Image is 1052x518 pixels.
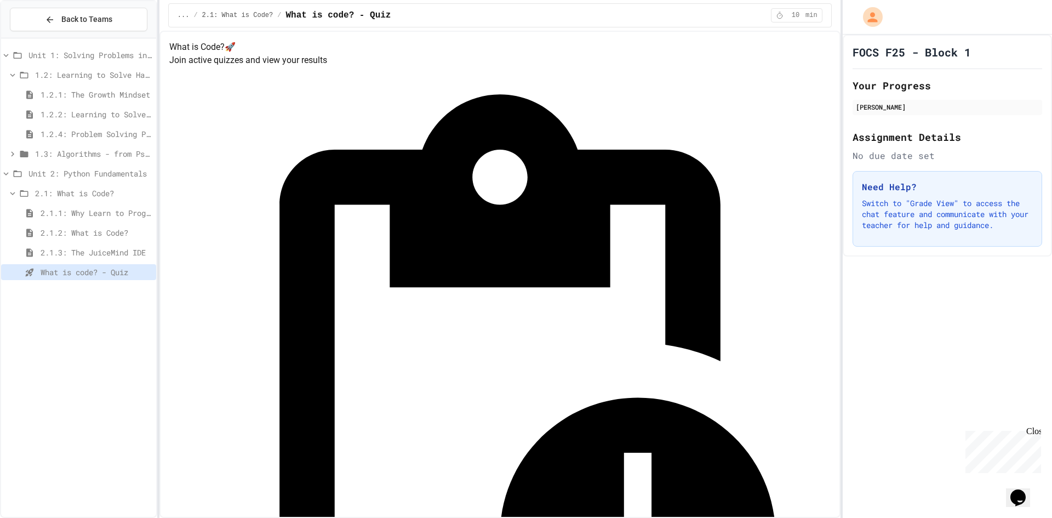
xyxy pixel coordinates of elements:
[28,168,152,179] span: Unit 2: Python Fundamentals
[853,149,1042,162] div: No due date set
[41,266,152,278] span: What is code? - Quiz
[10,8,147,31] button: Back to Teams
[285,9,391,22] span: What is code? - Quiz
[35,69,152,81] span: 1.2: Learning to Solve Hard Problems
[853,78,1042,93] h2: Your Progress
[169,41,831,54] h4: What is Code? 🚀
[193,11,197,20] span: /
[1006,474,1041,507] iframe: chat widget
[4,4,76,70] div: Chat with us now!Close
[853,129,1042,145] h2: Assignment Details
[862,180,1033,193] h3: Need Help?
[41,247,152,258] span: 2.1.3: The JuiceMind IDE
[41,109,152,120] span: 1.2.2: Learning to Solve Hard Problems
[805,11,817,20] span: min
[35,148,152,160] span: 1.3: Algorithms - from Pseudocode to Flowcharts
[41,227,152,238] span: 2.1.2: What is Code?
[862,198,1033,231] p: Switch to "Grade View" to access the chat feature and communicate with your teacher for help and ...
[41,207,152,219] span: 2.1.1: Why Learn to Program?
[41,89,152,100] span: 1.2.1: The Growth Mindset
[35,187,152,199] span: 2.1: What is Code?
[202,11,273,20] span: 2.1: What is Code?
[169,54,831,67] p: Join active quizzes and view your results
[61,14,112,25] span: Back to Teams
[961,426,1041,473] iframe: chat widget
[787,11,804,20] span: 10
[28,49,152,61] span: Unit 1: Solving Problems in Computer Science
[277,11,281,20] span: /
[853,44,971,60] h1: FOCS F25 - Block 1
[41,128,152,140] span: 1.2.4: Problem Solving Practice
[851,4,885,30] div: My Account
[178,11,190,20] span: ...
[856,102,1039,112] div: [PERSON_NAME]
